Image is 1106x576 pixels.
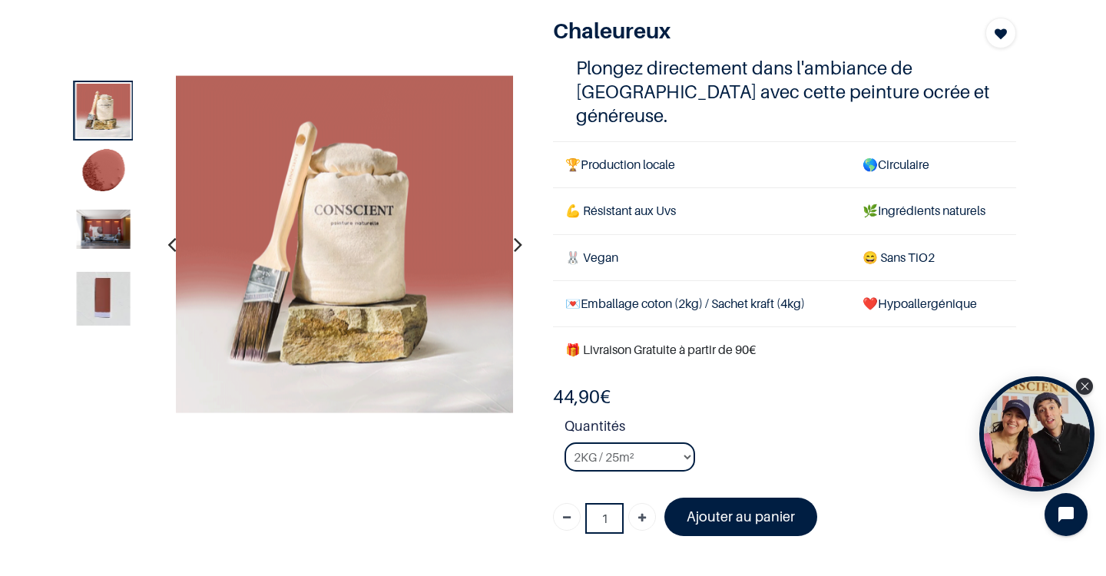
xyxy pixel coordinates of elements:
[576,56,993,128] h4: Plongez directement dans l'ambiance de [GEOGRAPHIC_DATA] avec cette peinture ocrée et généreuse.
[553,386,611,408] b: €
[687,508,795,525] font: Ajouter au panier
[553,18,947,44] h1: Chaleureux
[565,342,756,357] font: 🎁 Livraison Gratuite à partir de 90€
[77,272,131,326] img: Product image
[850,142,1016,188] td: Circulaire
[664,498,817,535] a: Ajouter au panier
[77,84,131,137] img: Product image
[553,142,850,188] td: Production locale
[979,376,1094,492] div: Open Tolstoy widget
[1076,378,1093,395] div: Close Tolstoy widget
[863,157,878,172] span: 🌎
[565,296,581,311] span: 💌
[565,157,581,172] span: 🏆
[176,76,514,414] img: Product image
[863,203,878,218] span: 🌿
[565,415,1016,442] strong: Quantités
[553,503,581,531] a: Supprimer
[995,25,1007,43] span: Add to wishlist
[565,203,676,218] span: 💪 Résistant aux Uvs
[628,503,656,531] a: Ajouter
[553,280,850,326] td: Emballage coton (2kg) / Sachet kraft (4kg)
[553,386,600,408] span: 44,90
[565,250,618,265] span: 🐰 Vegan
[850,280,1016,326] td: ❤️Hypoallergénique
[77,209,131,248] img: Product image
[863,250,887,265] span: 😄 S
[979,376,1094,492] div: Tolstoy bubble widget
[850,234,1016,280] td: ans TiO2
[77,146,131,200] img: Product image
[979,376,1094,492] div: Open Tolstoy
[985,18,1016,48] button: Add to wishlist
[850,188,1016,234] td: Ingrédients naturels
